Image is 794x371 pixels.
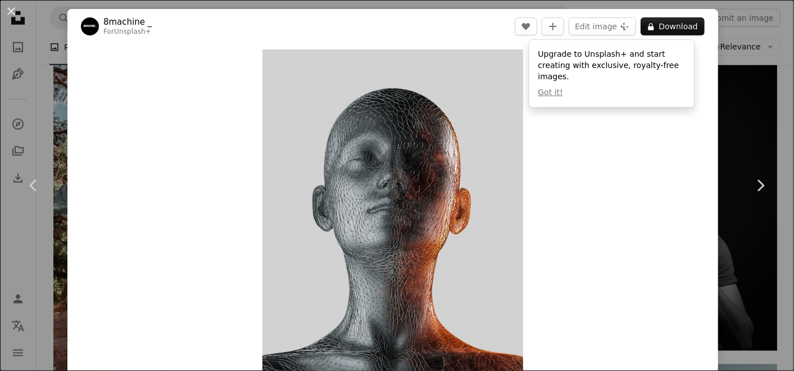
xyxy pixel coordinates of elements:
[515,17,537,35] button: Like
[103,28,152,37] div: For
[538,87,562,98] button: Got it!
[81,17,99,35] img: Go to 8machine _'s profile
[529,40,694,107] div: Upgrade to Unsplash+ and start creating with exclusive, royalty-free images.
[569,17,636,35] button: Edit image
[641,17,705,35] button: Download
[114,28,151,35] a: Unsplash+
[542,17,564,35] button: Add to Collection
[103,16,152,28] a: 8machine _
[727,132,794,239] a: Next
